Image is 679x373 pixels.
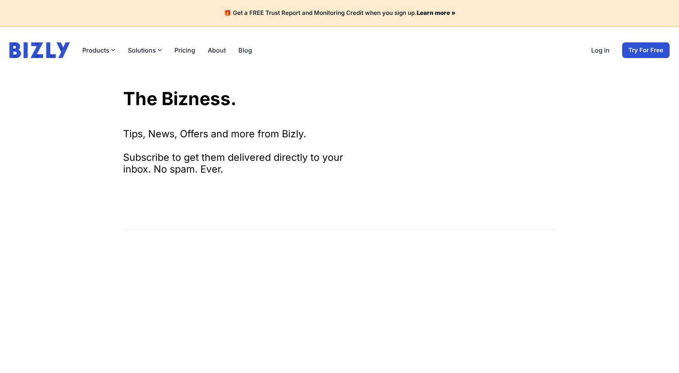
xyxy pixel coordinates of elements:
h4: 🎁 Get a FREE Trust Report and Monitoring Credit when you sign up. [9,9,670,17]
div: Tips, News, Offers and more from Bizly. Subscribe to get them delivered directly to your inbox. N... [123,128,358,175]
a: Pricing [174,45,195,55]
a: The Bizness. [123,87,236,109]
a: Log in [591,45,610,55]
a: About [208,45,226,55]
a: Blog [238,45,252,55]
button: Products [82,45,115,55]
button: Solutions [128,45,162,55]
a: Learn more » [417,9,456,16]
a: Try For Free [622,42,670,58]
